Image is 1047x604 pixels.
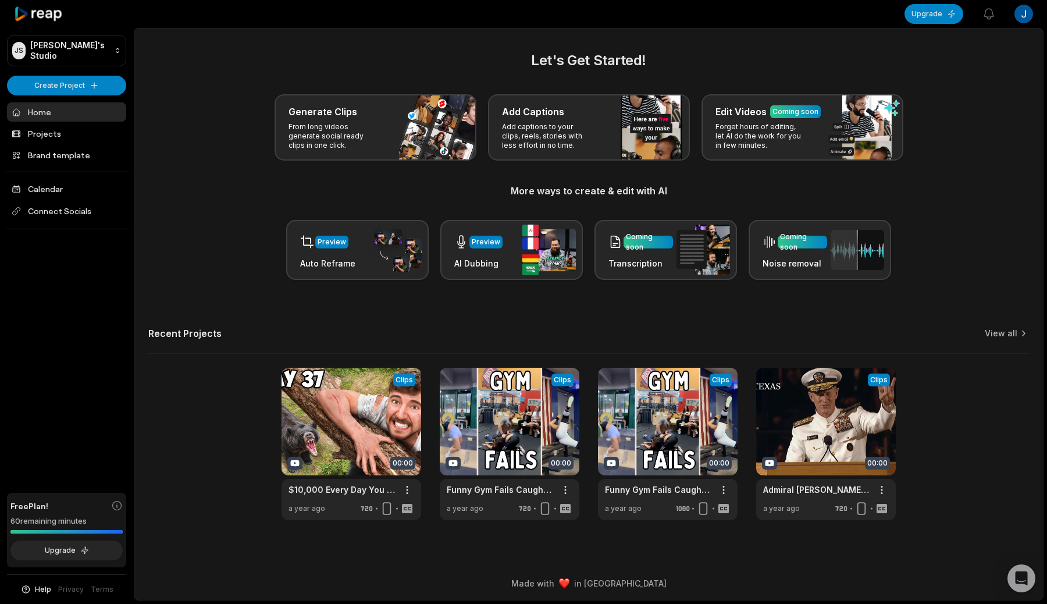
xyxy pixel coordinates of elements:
[676,225,730,275] img: transcription.png
[289,484,396,496] a: $10,000 Every Day You Survive In The Wilderness
[626,232,671,253] div: Coming soon
[7,145,126,165] a: Brand template
[318,237,346,247] div: Preview
[608,257,673,269] h3: Transcription
[91,584,113,595] a: Terms
[502,122,592,150] p: Add captions to your clips, reels, stories with less effort in no time.
[522,225,576,275] img: ai_dubbing.png
[148,328,222,339] h2: Recent Projects
[1007,564,1035,592] div: Open Intercom Messenger
[472,237,500,247] div: Preview
[985,328,1017,339] a: View all
[559,578,569,589] img: heart emoji
[605,484,712,496] a: Funny Gym Fails Caught On Camera 😂 #compilation | CATERS CLIPS
[289,105,357,119] h3: Generate Clips
[368,228,422,273] img: auto_reframe.png
[780,232,825,253] div: Coming soon
[447,484,554,496] a: Funny Gym Fails Caught On Camera 😂 #compilation | CATERS CLIPS
[289,122,379,150] p: From long videos generate social ready clips in one click.
[715,105,767,119] h3: Edit Videos
[904,4,963,24] button: Upgrade
[10,516,123,527] div: 60 remaining minutes
[7,201,126,222] span: Connect Socials
[30,40,109,61] p: [PERSON_NAME]'s Studio
[831,230,884,270] img: noise_removal.png
[715,122,806,150] p: Forget hours of editing, let AI do the work for you in few minutes.
[763,257,827,269] h3: Noise removal
[502,105,564,119] h3: Add Captions
[10,541,123,560] button: Upgrade
[10,500,48,512] span: Free Plan!
[145,577,1032,589] div: Made with in [GEOGRAPHIC_DATA]
[7,76,126,95] button: Create Project
[20,584,51,595] button: Help
[454,257,503,269] h3: AI Dubbing
[7,102,126,122] a: Home
[7,179,126,198] a: Calendar
[148,184,1029,198] h3: More ways to create & edit with AI
[58,584,84,595] a: Privacy
[763,484,870,496] a: Admiral [PERSON_NAME] addresses the [GEOGRAPHIC_DATA][US_STATE] Class of 2014
[772,106,818,117] div: Coming soon
[300,257,355,269] h3: Auto Reframe
[35,584,51,595] span: Help
[7,124,126,143] a: Projects
[148,50,1029,71] h2: Let's Get Started!
[12,42,26,59] div: JS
